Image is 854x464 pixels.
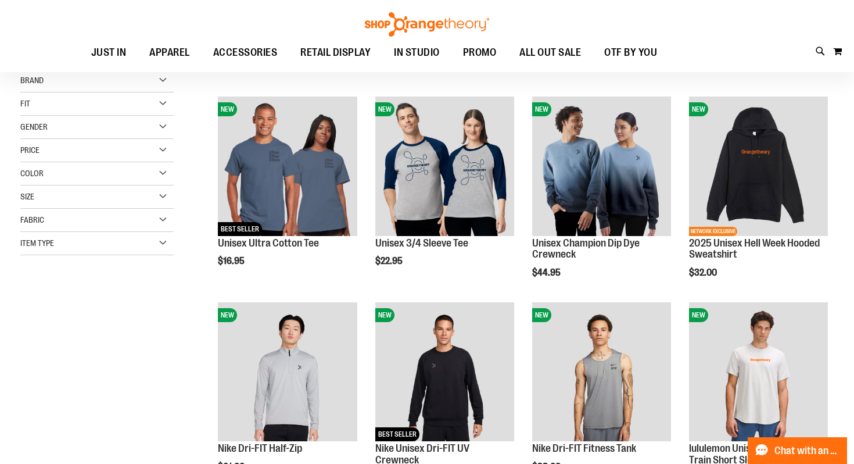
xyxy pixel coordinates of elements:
span: NEW [689,308,708,322]
span: NEW [218,308,237,322]
img: Nike Dri-FIT Half-Zip [218,302,357,441]
span: $44.95 [532,267,562,278]
img: Unisex Ultra Cotton Tee [218,97,357,235]
div: product [526,91,677,308]
span: RETAIL DISPLAY [300,40,371,66]
span: ALL OUT SALE [519,40,581,66]
a: Nike Dri-FIT Half-ZipNEW [218,302,357,443]
span: JUST IN [91,40,127,66]
span: Gender [20,122,48,131]
img: Unisex 3/4 Sleeve Tee [375,97,514,235]
span: $16.95 [218,256,246,266]
span: Price [20,145,40,155]
span: BEST SELLER [375,427,419,441]
a: Nike Dri-FIT Fitness TankNEW [532,302,671,443]
span: NEW [218,102,237,116]
span: Chat with an Expert [774,445,840,456]
span: Item Type [20,238,54,248]
a: Unisex Champion Dip Dye CrewneckNEW [532,97,671,237]
button: Chat with an Expert [748,437,848,464]
span: Fabric [20,215,44,224]
span: APPAREL [149,40,190,66]
span: Color [20,169,44,178]
span: NEW [375,308,394,322]
a: 2025 Unisex Hell Week Hooded Sweatshirt [689,237,820,260]
a: 2025 Hell Week Hooded SweatshirtNEWNETWORK EXCLUSIVE [689,97,828,237]
a: Unisex 3/4 Sleeve Tee [375,237,468,249]
span: OTF BY YOU [604,40,657,66]
img: Nike Unisex Dri-FIT UV Crewneck [375,302,514,441]
img: Unisex Champion Dip Dye Crewneck [532,97,671,235]
div: product [369,91,520,296]
span: BEST SELLER [218,222,262,236]
img: lululemon Unisex License to Train Short Sleeve [689,302,828,441]
a: Unisex Ultra Cotton TeeNEWBEST SELLER [218,97,357,237]
div: product [212,91,363,296]
span: NEW [689,102,708,116]
span: NETWORK EXCLUSIVE [689,227,737,236]
span: $32.00 [689,267,719,278]
a: lululemon Unisex License to Train Short SleeveNEW [689,302,828,443]
div: product [683,91,834,308]
span: NEW [532,308,551,322]
span: NEW [532,102,551,116]
img: Nike Dri-FIT Fitness Tank [532,302,671,441]
span: Fit [20,99,30,108]
span: Brand [20,76,44,85]
span: $22.95 [375,256,404,266]
span: ACCESSORIES [213,40,278,66]
a: Unisex 3/4 Sleeve TeeNEW [375,97,514,237]
img: 2025 Hell Week Hooded Sweatshirt [689,97,828,235]
a: Nike Dri-FIT Half-Zip [218,442,302,454]
a: Nike Unisex Dri-FIT UV CrewneckNEWBEST SELLER [375,302,514,443]
a: Unisex Ultra Cotton Tee [218,237,319,249]
span: NEW [375,102,394,116]
img: Shop Orangetheory [363,12,491,37]
span: PROMO [463,40,497,66]
span: IN STUDIO [394,40,440,66]
a: Unisex Champion Dip Dye Crewneck [532,237,640,260]
span: Size [20,192,34,201]
a: Nike Dri-FIT Fitness Tank [532,442,636,454]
